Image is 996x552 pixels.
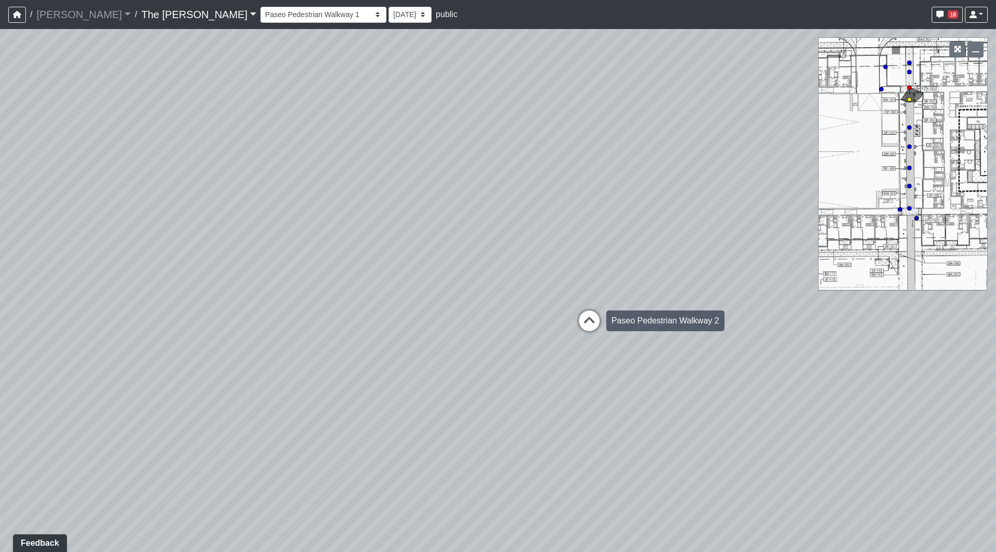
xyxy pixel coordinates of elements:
span: public [436,10,458,19]
span: / [131,4,141,25]
a: [PERSON_NAME] [36,4,131,25]
iframe: Ybug feedback widget [8,531,69,552]
button: 16 [932,7,963,23]
div: Paseo Pedestrian Walkway 2 [606,310,725,331]
span: / [26,4,36,25]
a: The [PERSON_NAME] [141,4,256,25]
span: 16 [948,10,958,19]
